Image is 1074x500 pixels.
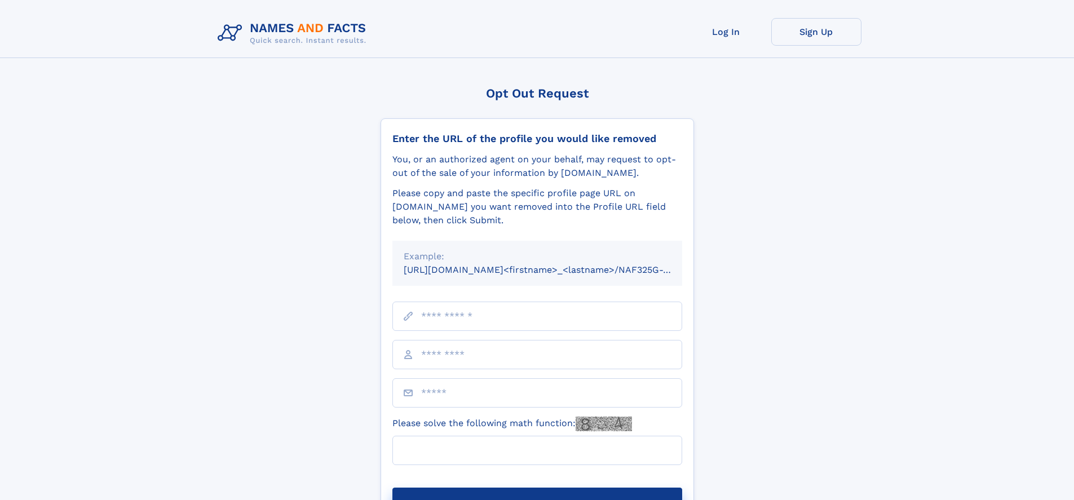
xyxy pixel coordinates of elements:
[381,86,694,100] div: Opt Out Request
[213,18,375,48] img: Logo Names and Facts
[404,264,704,275] small: [URL][DOMAIN_NAME]<firstname>_<lastname>/NAF325G-xxxxxxxx
[681,18,771,46] a: Log In
[404,250,671,263] div: Example:
[392,132,682,145] div: Enter the URL of the profile you would like removed
[392,153,682,180] div: You, or an authorized agent on your behalf, may request to opt-out of the sale of your informatio...
[771,18,861,46] a: Sign Up
[392,187,682,227] div: Please copy and paste the specific profile page URL on [DOMAIN_NAME] you want removed into the Pr...
[392,417,632,431] label: Please solve the following math function:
